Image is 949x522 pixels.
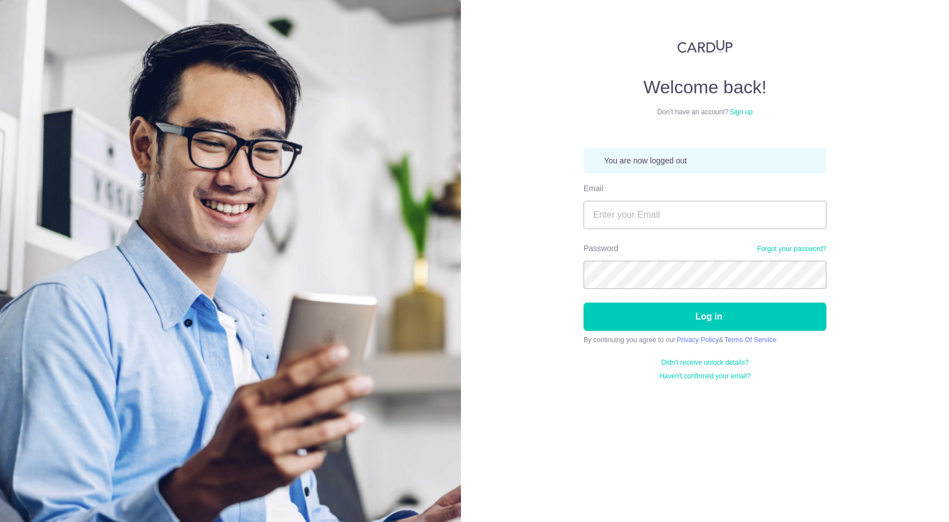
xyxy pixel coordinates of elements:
[584,335,826,344] div: By continuing you agree to our &
[584,183,603,194] label: Email
[658,358,752,367] a: Didn't receive unlock details?
[682,335,729,344] a: Privacy Policy
[732,107,755,116] a: Sign up
[584,243,620,254] label: Password
[734,335,791,344] a: Terms Of Service
[753,244,826,253] a: Forgot your password?
[584,107,826,117] div: Don’t have an account?
[655,372,755,381] a: Haven't confirmed your email?
[611,155,700,166] p: You are now logged out
[584,76,826,98] h4: Welcome back!
[584,201,826,229] input: Enter your Email
[584,303,826,331] button: Log in
[677,40,733,53] img: CardUp Logo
